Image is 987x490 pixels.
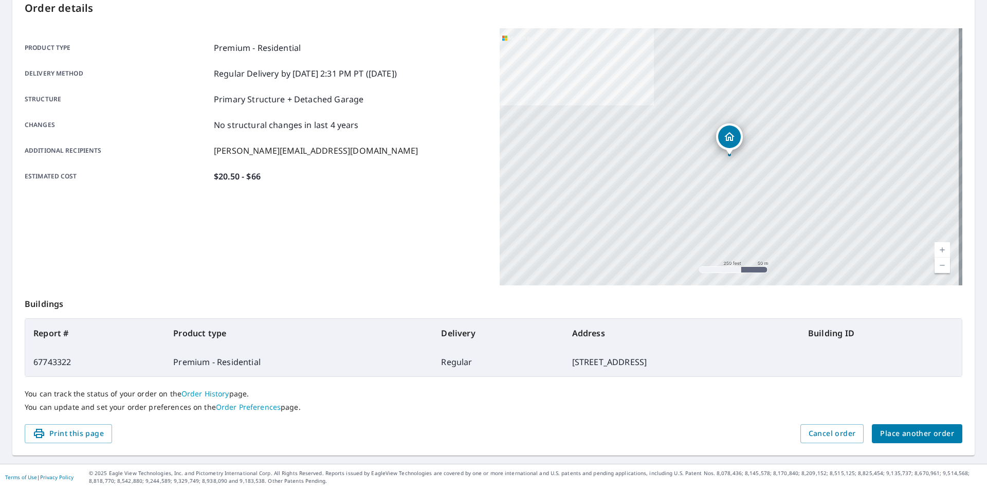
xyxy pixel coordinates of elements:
a: Current Level 17, Zoom In [935,242,950,258]
p: You can track the status of your order on the page. [25,389,962,398]
a: Privacy Policy [40,474,74,481]
th: Product type [165,319,433,348]
a: Order Preferences [216,402,281,412]
span: Cancel order [809,427,856,440]
th: Building ID [800,319,962,348]
p: Changes [25,119,210,131]
a: Terms of Use [5,474,37,481]
p: Premium - Residential [214,42,301,54]
p: [PERSON_NAME][EMAIL_ADDRESS][DOMAIN_NAME] [214,144,418,157]
div: Dropped pin, building 1, Residential property, 135 Ships Watch Dr Kitty Hawk, NC 27949 [716,123,743,155]
button: Place another order [872,424,962,443]
a: Current Level 17, Zoom Out [935,258,950,273]
p: Primary Structure + Detached Garage [214,93,363,105]
p: No structural changes in last 4 years [214,119,359,131]
p: © 2025 Eagle View Technologies, Inc. and Pictometry International Corp. All Rights Reserved. Repo... [89,469,982,485]
p: | [5,474,74,480]
th: Report # [25,319,165,348]
th: Address [564,319,800,348]
td: 67743322 [25,348,165,376]
p: Order details [25,1,962,16]
p: $20.50 - $66 [214,170,261,183]
button: Cancel order [800,424,864,443]
p: Regular Delivery by [DATE] 2:31 PM PT ([DATE]) [214,67,397,80]
td: Premium - Residential [165,348,433,376]
span: Print this page [33,427,104,440]
span: Place another order [880,427,954,440]
p: Additional recipients [25,144,210,157]
td: [STREET_ADDRESS] [564,348,800,376]
p: You can update and set your order preferences on the page. [25,403,962,412]
p: Estimated cost [25,170,210,183]
a: Order History [181,389,229,398]
p: Product type [25,42,210,54]
p: Structure [25,93,210,105]
p: Buildings [25,285,962,318]
button: Print this page [25,424,112,443]
th: Delivery [433,319,563,348]
p: Delivery method [25,67,210,80]
td: Regular [433,348,563,376]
